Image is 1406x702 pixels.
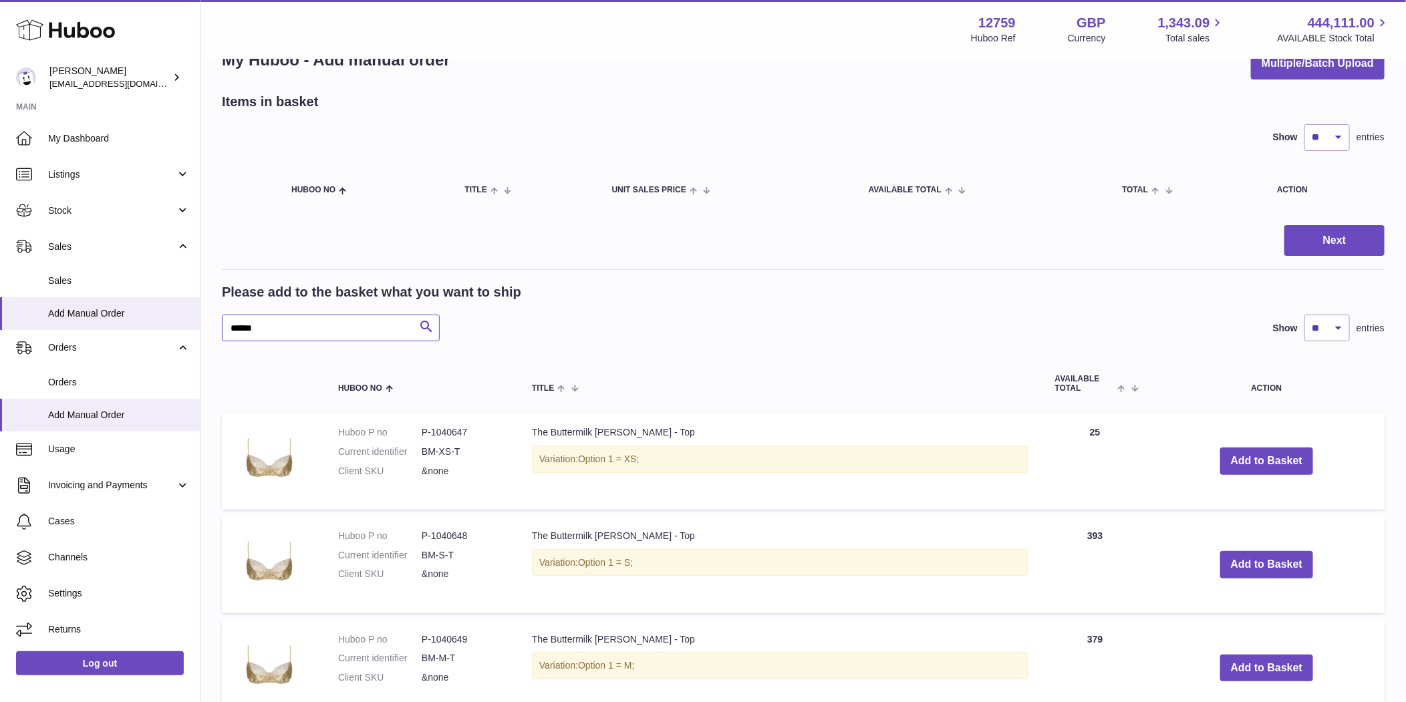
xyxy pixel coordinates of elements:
[422,652,505,665] dd: BM-M-T
[1284,225,1385,256] button: Next
[578,660,634,671] span: Option 1 = M;
[338,384,382,393] span: Huboo no
[1277,186,1371,194] div: Action
[1158,14,1210,32] span: 1,343.09
[1042,413,1149,510] td: 25
[1273,322,1298,335] label: Show
[338,549,422,562] dt: Current identifier
[971,32,1016,45] div: Huboo Ref
[338,465,422,478] dt: Client SKU
[48,443,190,456] span: Usage
[48,168,176,181] span: Listings
[291,186,335,194] span: Huboo no
[578,557,633,568] span: Option 1 = S;
[235,426,302,493] img: The Buttermilk Meadows - Top
[519,516,1042,613] td: The Buttermilk [PERSON_NAME] - Top
[1158,14,1226,45] a: 1,343.09 Total sales
[1357,322,1385,335] span: entries
[978,14,1016,32] strong: 12759
[612,186,686,194] span: Unit Sales Price
[422,568,505,580] dd: &none
[1220,448,1314,475] button: Add to Basket
[338,530,422,542] dt: Huboo P no
[16,67,36,87] img: sofiapanwar@unndr.com
[235,530,302,596] img: The Buttermilk Meadows - Top
[338,426,422,439] dt: Huboo P no
[422,633,505,646] dd: P-1040649
[578,454,639,464] span: Option 1 = XS;
[1308,14,1375,32] span: 444,111.00
[1273,131,1298,144] label: Show
[422,465,505,478] dd: &none
[48,376,190,389] span: Orders
[1357,131,1385,144] span: entries
[1068,32,1106,45] div: Currency
[48,409,190,421] span: Add Manual Order
[48,515,190,528] span: Cases
[338,633,422,646] dt: Huboo P no
[532,384,554,393] span: Title
[48,551,190,564] span: Channels
[235,633,302,700] img: The Buttermilk Meadows - Top
[422,671,505,684] dd: &none
[1077,14,1105,32] strong: GBP
[48,587,190,600] span: Settings
[1042,516,1149,613] td: 393
[422,446,505,458] dd: BM-XS-T
[869,186,942,194] span: AVAILABLE Total
[422,549,505,562] dd: BM-S-T
[1277,32,1390,45] span: AVAILABLE Stock Total
[49,65,170,90] div: [PERSON_NAME]
[48,275,190,287] span: Sales
[532,652,1028,679] div: Variation:
[222,93,319,111] h2: Items in basket
[1122,186,1148,194] span: Total
[338,446,422,458] dt: Current identifier
[48,307,190,320] span: Add Manual Order
[1220,551,1314,578] button: Add to Basket
[48,132,190,145] span: My Dashboard
[1220,655,1314,682] button: Add to Basket
[48,479,176,492] span: Invoicing and Payments
[422,530,505,542] dd: P-1040648
[1251,48,1385,79] button: Multiple/Batch Upload
[48,204,176,217] span: Stock
[48,240,176,253] span: Sales
[1149,361,1385,405] th: Action
[48,341,176,354] span: Orders
[222,283,521,301] h2: Please add to the basket what you want to ship
[1277,14,1390,45] a: 444,111.00 AVAILABLE Stock Total
[49,78,196,89] span: [EMAIL_ADDRESS][DOMAIN_NAME]
[338,652,422,665] dt: Current identifier
[16,651,184,675] a: Log out
[222,49,450,71] h1: My Huboo - Add manual order
[338,568,422,580] dt: Client SKU
[532,549,1028,576] div: Variation:
[532,446,1028,473] div: Variation:
[1165,32,1225,45] span: Total sales
[48,623,190,636] span: Returns
[464,186,486,194] span: Title
[338,671,422,684] dt: Client SKU
[422,426,505,439] dd: P-1040647
[519,413,1042,510] td: The Buttermilk [PERSON_NAME] - Top
[1055,375,1115,392] span: AVAILABLE Total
